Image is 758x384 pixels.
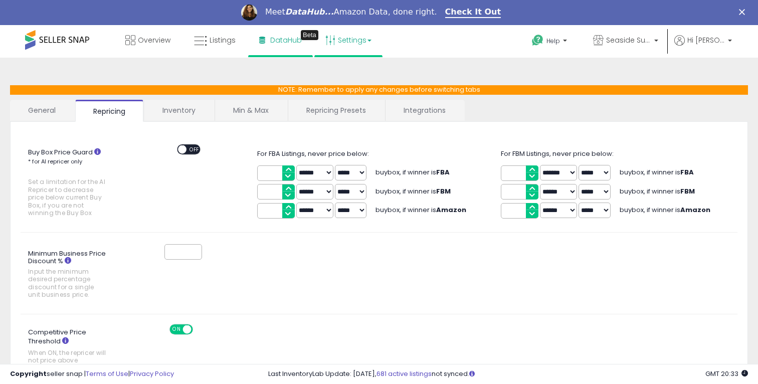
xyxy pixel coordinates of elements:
[257,149,369,158] span: For FBA Listings, never price below:
[436,205,466,215] b: Amazon
[28,157,82,165] small: * for AI repricer only
[186,25,243,55] a: Listings
[586,25,666,58] a: Seaside Supplies LLC
[524,27,577,58] a: Help
[680,205,710,215] b: Amazon
[687,35,725,45] span: Hi [PERSON_NAME]
[210,35,236,45] span: Listings
[288,100,384,121] a: Repricing Presets
[739,9,749,15] div: Close
[606,35,651,45] span: Seaside Supplies LLC
[375,167,450,177] span: buybox, if winner is
[241,5,257,21] img: Profile image for Georgie
[436,186,451,196] b: FBM
[469,370,475,377] i: Click here to read more about un-synced listings.
[268,369,748,379] div: Last InventoryLab Update: [DATE], not synced.
[386,100,464,121] a: Integrations
[144,100,214,121] a: Inventory
[118,25,178,55] a: Overview
[252,25,309,55] a: DataHub
[501,149,614,158] span: For FBM Listings, never price below:
[375,186,451,196] span: buybox, if winner is
[620,167,694,177] span: buybox, if winner is
[375,205,466,215] span: buybox, if winner is
[445,7,501,18] a: Check It Out
[191,325,207,333] span: OFF
[170,325,183,333] span: ON
[28,268,106,299] span: Input the minimum desired percentage discount for a single unit business price.
[75,100,143,122] a: Repricing
[28,178,106,217] span: Set a limitation for the AI Repricer to decrease price below current Buy Box, if you are not winn...
[186,145,203,153] span: OFF
[265,7,437,17] div: Meet Amazon Data, done right.
[620,186,695,196] span: buybox, if winner is
[674,35,732,58] a: Hi [PERSON_NAME]
[130,369,174,378] a: Privacy Policy
[620,205,710,215] span: buybox, if winner is
[10,369,174,379] div: seller snap | |
[680,167,694,177] b: FBA
[215,100,287,121] a: Min & Max
[270,35,302,45] span: DataHub
[10,85,748,95] p: NOTE: Remember to apply any changes before switching tabs
[301,30,318,40] div: Tooltip anchor
[86,369,128,378] a: Terms of Use
[318,25,379,55] a: Settings
[21,144,127,222] label: Buy Box Price Guard
[21,246,127,304] label: Minimum Business Price Discount %
[680,186,695,196] b: FBM
[138,35,170,45] span: Overview
[10,100,74,121] a: General
[705,369,748,378] span: 2025-10-14 20:33 GMT
[531,34,544,47] i: Get Help
[436,167,450,177] b: FBA
[376,369,432,378] a: 681 active listings
[10,369,47,378] strong: Copyright
[285,7,334,17] i: DataHub...
[546,37,560,45] span: Help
